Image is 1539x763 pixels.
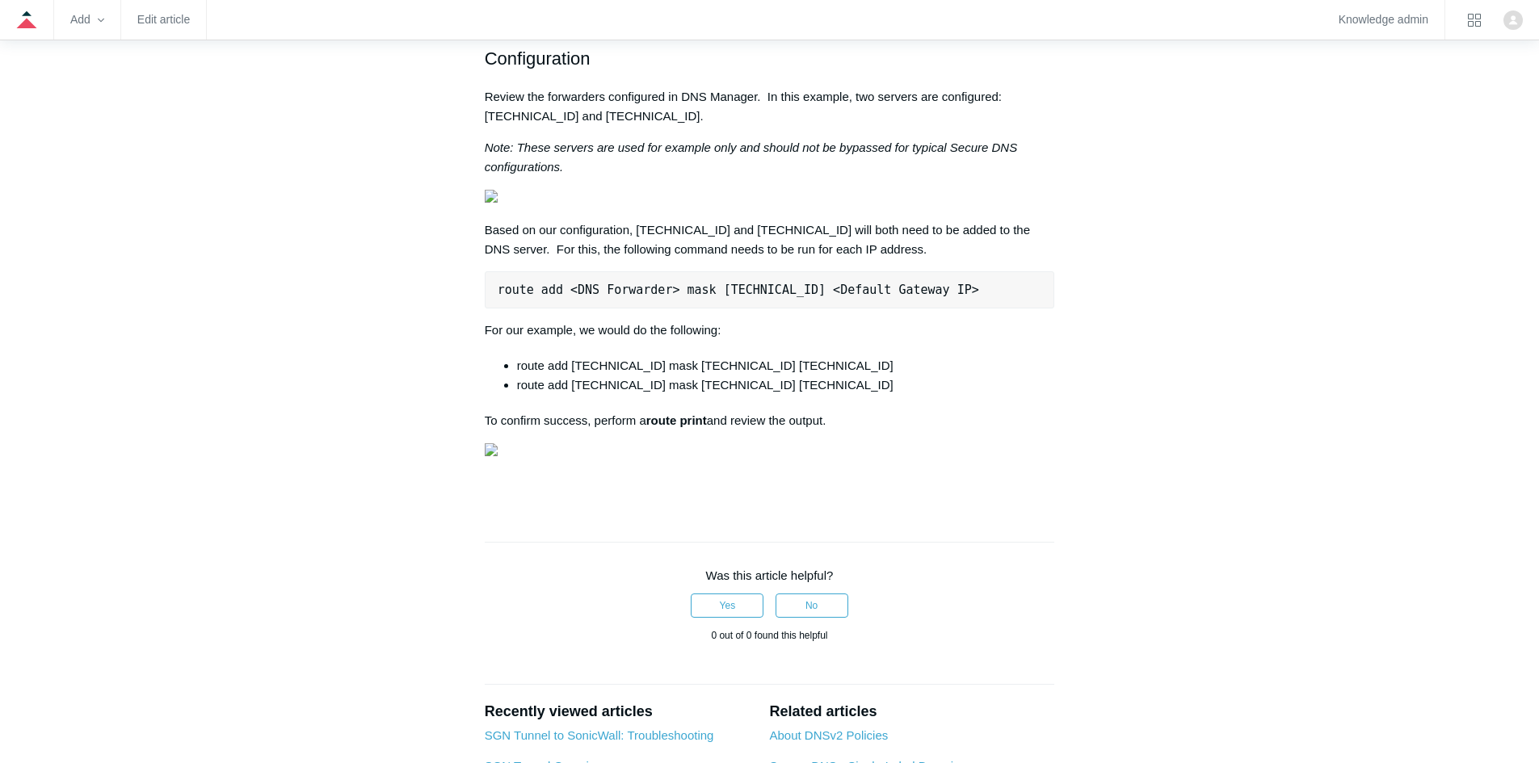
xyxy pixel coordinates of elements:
p: Review the forwarders configured in DNS Manager. In this example, two servers are configured: [TE... [485,87,1055,126]
zd-hc-trigger: Add [70,15,104,24]
button: This article was not helpful [776,593,848,618]
img: 18407347329299 [485,190,498,203]
p: To confirm success, perform a and review the output. [485,411,1055,430]
img: 18408196470163 [485,443,498,456]
strong: route print [646,413,707,427]
span: Was this article helpful? [706,568,834,582]
li: route add [TECHNICAL_ID] mask [TECHNICAL_ID] [TECHNICAL_ID] [517,375,1055,395]
li: route add [TECHNICAL_ID] mask [TECHNICAL_ID] [TECHNICAL_ID] [517,356,1055,375]
p: Based on our configuration, [TECHNICAL_ID] and [TECHNICAL_ID] will both need to be added to the D... [485,220,1055,259]
a: Edit article [137,15,190,24]
pre: route add <DNS Forwarder> mask [TECHNICAL_ID] <Default Gateway IP> [485,271,1055,308]
span: 0 out of 0 found this helpful [711,630,827,641]
h2: Recently viewed articles [485,701,754,723]
p: For our example, we would do the following: [485,321,1055,340]
a: SGN Tunnel to SonicWall: Troubleshooting [485,728,714,742]
h2: Configuration [485,44,1055,73]
a: About DNSv2 Policies [769,728,888,742]
a: Knowledge admin [1339,15,1428,24]
img: user avatar [1503,10,1523,30]
zd-hc-trigger: Click your profile icon to open the profile menu [1503,10,1523,30]
button: This article was helpful [691,593,763,618]
em: Note: These servers are used for example only and should not be bypassed for typical Secure DNS c... [485,140,1018,174]
h2: Related articles [769,701,1054,723]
